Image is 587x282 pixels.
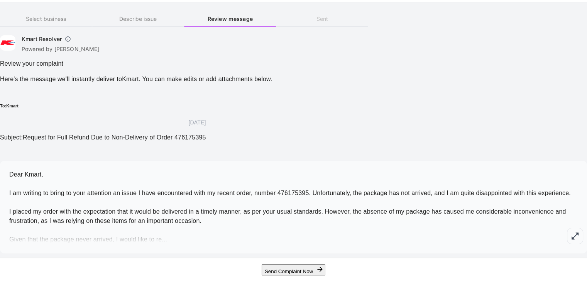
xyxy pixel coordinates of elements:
p: Powered by [PERSON_NAME] [22,45,100,53]
span: ... [162,236,167,243]
h6: Describe issue [92,15,184,23]
h6: Sent [276,15,368,23]
button: Send Complaint Now [262,264,325,275]
h6: Kmart Resolver [22,35,62,43]
span: Dear Kmart, I am writing to bring to your attention an issue I have encountered with my recent or... [9,171,571,243]
h6: Review message [184,15,276,23]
